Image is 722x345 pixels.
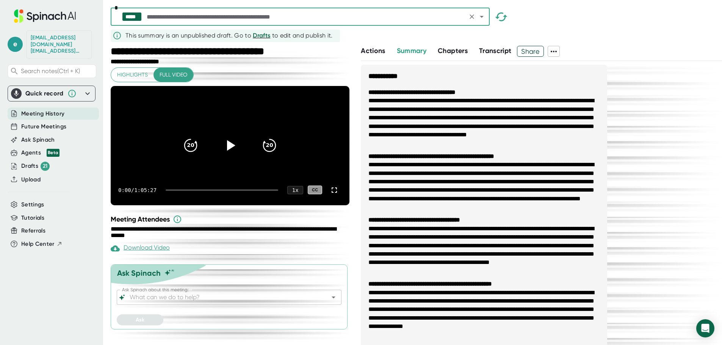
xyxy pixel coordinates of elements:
[397,46,426,56] button: Summary
[21,136,55,144] button: Ask Spinach
[479,46,512,56] button: Transcript
[21,122,66,131] button: Future Meetings
[479,47,512,55] span: Transcript
[117,314,163,325] button: Ask
[111,244,170,253] div: Download Video
[125,31,333,40] div: This summary is an unpublished draft. Go to to edit and publish it.
[21,200,44,209] button: Settings
[21,214,44,222] button: Tutorials
[31,34,88,55] div: edotson@starrez.com edotson@starrez.com
[438,46,468,56] button: Chapters
[11,86,92,101] div: Quick record
[328,292,339,303] button: Open
[21,67,80,75] span: Search notes (Ctrl + K)
[253,31,270,40] button: Drafts
[153,68,193,82] button: Full video
[117,70,148,80] span: Highlights
[397,47,426,55] span: Summary
[118,187,157,193] div: 0:00 / 1:05:27
[21,162,50,171] button: Drafts 21
[117,269,161,278] div: Ask Spinach
[41,162,50,171] div: 21
[21,240,63,248] button: Help Center
[467,11,477,22] button: Clear
[696,319,714,337] div: Open Intercom Messenger
[111,68,154,82] button: Highlights
[517,45,543,58] span: Share
[253,32,270,39] span: Drafts
[21,175,41,184] button: Upload
[361,47,385,55] span: Actions
[21,240,55,248] span: Help Center
[21,148,60,157] button: Agents Beta
[21,109,64,118] button: Meeting History
[111,215,351,224] div: Meeting Attendees
[361,46,385,56] button: Actions
[438,47,468,55] span: Chapters
[287,186,303,194] div: 1 x
[160,70,187,80] span: Full video
[47,149,60,157] div: Beta
[128,292,317,303] input: What can we do to help?
[476,11,487,22] button: Open
[21,162,50,171] div: Drafts
[8,37,23,52] span: e
[517,46,544,57] button: Share
[308,186,322,194] div: CC
[136,317,144,323] span: Ask
[25,90,64,97] div: Quick record
[21,148,60,157] div: Agents
[21,226,45,235] button: Referrals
